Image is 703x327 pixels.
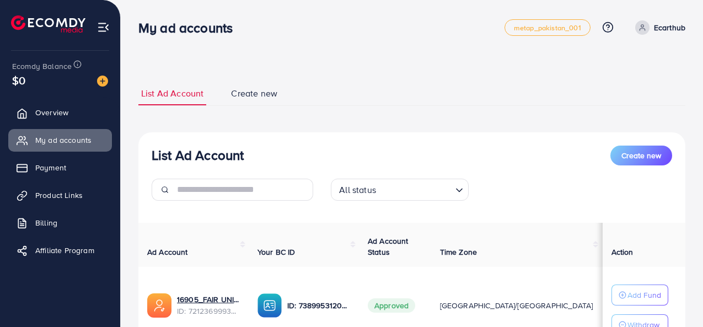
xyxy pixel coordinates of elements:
span: List Ad Account [141,87,203,100]
p: Add Fund [627,288,661,302]
img: ic-ads-acc.e4c84228.svg [147,293,171,318]
p: Ecarthub [654,21,685,34]
input: Search for option [379,180,451,198]
a: metap_pakistan_001 [505,19,591,36]
a: 16905_FAIR UNIVERSAL MART_1679260765501 [177,294,240,305]
span: Approved [368,298,415,313]
span: Your BC ID [257,246,296,258]
span: Create new [231,87,277,100]
span: metap_pakistan_001 [514,24,581,31]
span: Product Links [35,190,83,201]
a: Product Links [8,184,112,206]
span: Ecomdy Balance [12,61,72,72]
a: Overview [8,101,112,124]
span: Action [611,246,634,258]
img: ic-ba-acc.ded83a64.svg [257,293,282,318]
img: image [97,76,108,87]
span: Ad Account [147,246,188,258]
a: Affiliate Program [8,239,112,261]
a: My ad accounts [8,129,112,151]
span: Payment [35,162,66,173]
button: Add Fund [611,285,668,305]
span: Time Zone [440,246,477,258]
div: Search for option [331,179,469,201]
span: Billing [35,217,57,228]
h3: My ad accounts [138,20,242,36]
span: All status [337,182,378,198]
span: $0 [12,72,25,88]
img: menu [97,21,110,34]
div: <span class='underline'>16905_FAIR UNIVERSAL MART_1679260765501</span></br>7212369993537699841 [177,294,240,317]
span: Ad Account Status [368,235,409,258]
a: Billing [8,212,112,234]
span: Affiliate Program [35,245,94,256]
p: ID: 7389953120753090577 [287,299,350,312]
h3: List Ad Account [152,147,244,163]
img: logo [11,15,85,33]
span: ID: 7212369993537699841 [177,305,240,317]
span: Overview [35,107,68,118]
span: [GEOGRAPHIC_DATA]/[GEOGRAPHIC_DATA] [440,300,593,311]
a: Payment [8,157,112,179]
span: My ad accounts [35,135,92,146]
button: Create new [610,146,672,165]
a: Ecarthub [631,20,685,35]
span: Create new [621,150,661,161]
